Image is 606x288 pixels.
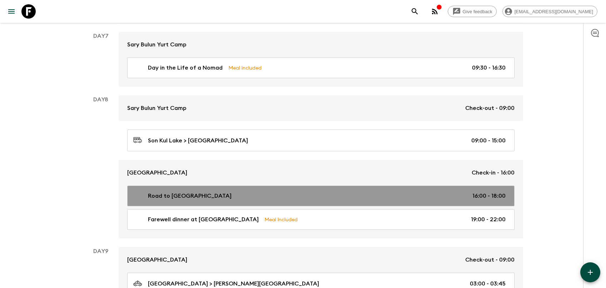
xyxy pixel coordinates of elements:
a: Sary Bulun Yurt CampCheck-out - 09:00 [119,95,523,121]
a: Farewell dinner at [GEOGRAPHIC_DATA]Meal Included19:00 - 22:00 [127,209,515,230]
p: Road to [GEOGRAPHIC_DATA] [148,192,232,200]
a: Son Kul Lake > [GEOGRAPHIC_DATA]09:00 - 15:00 [127,130,515,151]
p: Meal Included [264,216,298,223]
a: [GEOGRAPHIC_DATA]Check-out - 09:00 [119,247,523,273]
button: menu [4,4,19,19]
p: Check-out - 09:00 [465,256,515,264]
a: Sary Bulun Yurt Camp [119,32,523,57]
p: Meal Included [228,64,262,72]
a: [GEOGRAPHIC_DATA]Check-in - 16:00 [119,160,523,186]
p: Check-out - 09:00 [465,104,515,112]
button: search adventures [408,4,422,19]
p: 09:00 - 15:00 [471,136,506,145]
p: Sary Bulun Yurt Camp [127,104,187,112]
p: Check-in - 16:00 [472,168,515,177]
div: [EMAIL_ADDRESS][DOMAIN_NAME] [502,6,597,17]
p: 09:30 - 16:30 [472,64,506,72]
p: Son Kul Lake > [GEOGRAPHIC_DATA] [148,136,248,145]
p: Farewell dinner at [GEOGRAPHIC_DATA] [148,215,259,224]
p: 16:00 - 18:00 [472,192,506,200]
p: [GEOGRAPHIC_DATA] > [PERSON_NAME][GEOGRAPHIC_DATA] [148,279,319,288]
p: 19:00 - 22:00 [471,215,506,224]
a: Road to [GEOGRAPHIC_DATA]16:00 - 18:00 [127,186,515,206]
span: [EMAIL_ADDRESS][DOMAIN_NAME] [511,9,597,14]
p: Day 7 [83,32,119,40]
p: [GEOGRAPHIC_DATA] [127,256,187,264]
span: Give feedback [459,9,496,14]
p: Day 8 [83,95,119,104]
a: Day in the Life of a NomadMeal Included09:30 - 16:30 [127,57,515,78]
p: Day 9 [83,247,119,256]
a: Give feedback [448,6,497,17]
p: 03:00 - 03:45 [470,279,506,288]
p: Sary Bulun Yurt Camp [127,40,187,49]
p: Day in the Life of a Nomad [148,64,223,72]
p: [GEOGRAPHIC_DATA] [127,168,187,177]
